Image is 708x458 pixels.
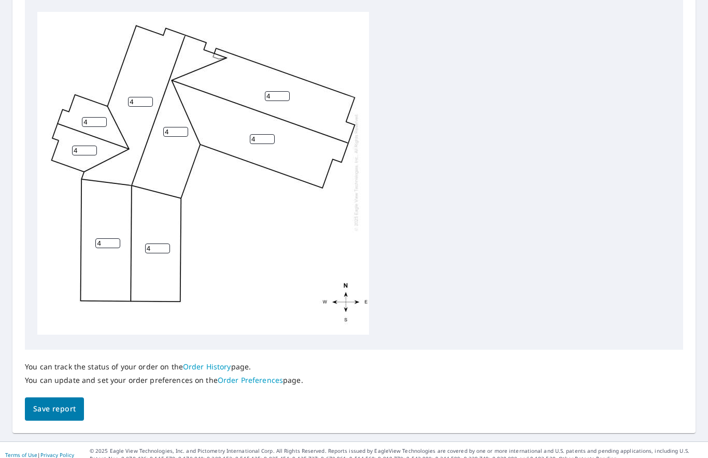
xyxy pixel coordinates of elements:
p: | [5,452,74,458]
p: You can track the status of your order on the page. [25,362,303,371]
p: You can update and set your order preferences on the page. [25,376,303,385]
span: Save report [33,403,76,416]
button: Save report [25,397,84,421]
a: Order History [183,362,231,371]
a: Order Preferences [218,375,283,385]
